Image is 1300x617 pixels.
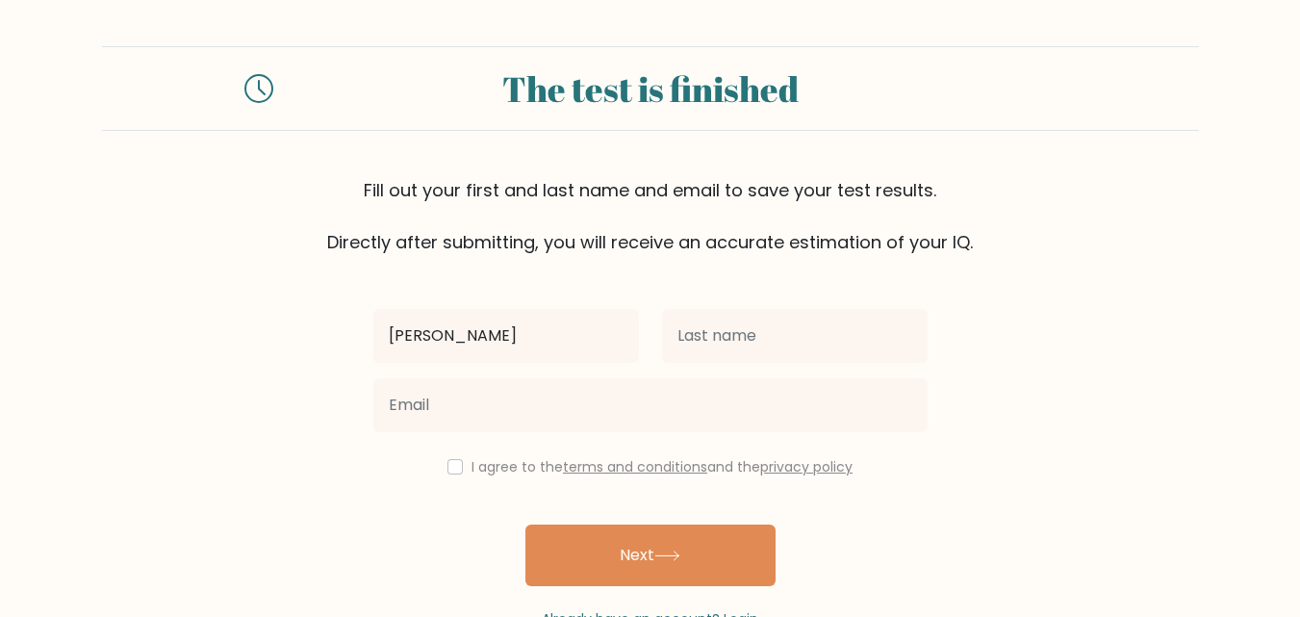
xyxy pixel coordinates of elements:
a: terms and conditions [563,457,707,476]
label: I agree to the and the [472,457,853,476]
button: Next [525,525,776,586]
input: Last name [662,309,928,363]
a: privacy policy [760,457,853,476]
input: Email [373,378,928,432]
div: Fill out your first and last name and email to save your test results. Directly after submitting,... [102,177,1199,255]
div: The test is finished [296,63,1005,115]
input: First name [373,309,639,363]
